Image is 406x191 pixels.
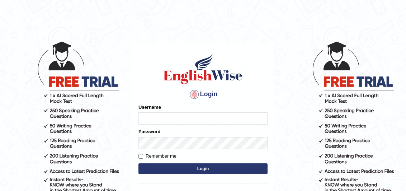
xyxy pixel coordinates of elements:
label: Username [138,104,161,111]
button: Login [138,163,268,174]
label: Password [138,128,160,135]
h4: Login [138,89,268,100]
input: Remember me [138,154,143,159]
label: Remember me [138,153,176,160]
img: Logo of English Wise sign in for intelligent practice with AI [162,53,244,85]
